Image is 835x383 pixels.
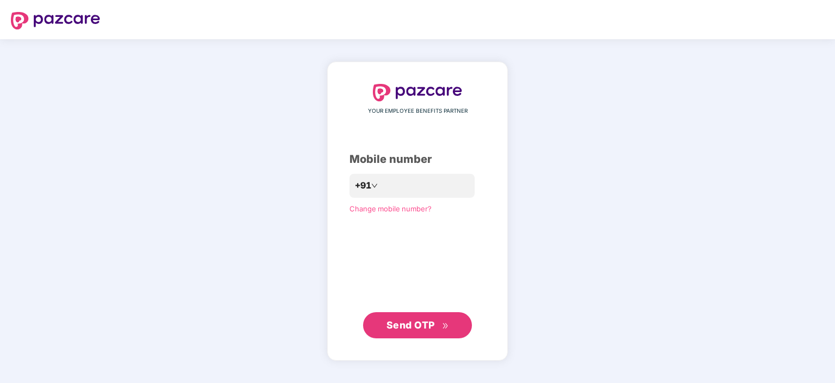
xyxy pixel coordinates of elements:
[442,323,449,330] span: double-right
[349,204,432,213] a: Change mobile number?
[355,179,371,192] span: +91
[11,12,100,29] img: logo
[368,107,468,115] span: YOUR EMPLOYEE BENEFITS PARTNER
[363,312,472,338] button: Send OTPdouble-right
[349,151,486,168] div: Mobile number
[371,183,378,189] span: down
[386,319,435,331] span: Send OTP
[373,84,462,101] img: logo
